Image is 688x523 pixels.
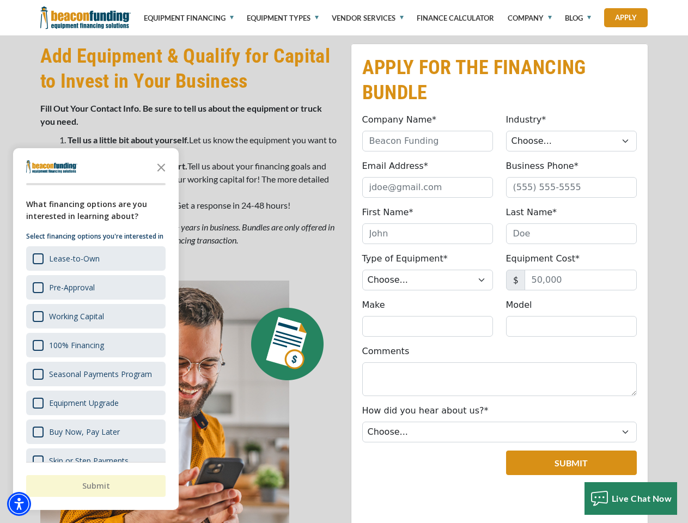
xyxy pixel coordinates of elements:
div: Equipment Upgrade [49,398,119,408]
h2: APPLY FOR THE FINANCING BUNDLE [362,55,637,105]
button: Submit [506,451,637,475]
div: Working Capital [49,311,104,321]
div: 100% Financing [26,333,166,357]
label: Company Name* [362,113,436,126]
button: Close the survey [150,156,172,178]
div: Equipment Upgrade [26,391,166,415]
div: Working Capital [26,304,166,329]
div: Seasonal Payments Program [49,369,152,379]
button: Submit [26,475,166,497]
input: Beacon Funding [362,131,493,151]
strong: Fill Out Your Contact Info. Be sure to tell us about the equipment or truck you need. [40,103,322,126]
div: Seasonal Payments Program [26,362,166,386]
input: John [362,223,493,244]
input: 50,000 [525,270,637,290]
label: Email Address* [362,160,428,173]
p: Select financing options you're interested in [26,231,166,242]
input: (555) 555-5555 [506,177,637,198]
label: Industry* [506,113,546,126]
label: Last Name* [506,206,557,219]
input: Doe [506,223,637,244]
div: 100% Financing [49,340,104,350]
label: Make [362,299,385,312]
h2: Add Equipment & Qualify for Capital to Invest in Your Business [40,44,338,94]
div: Pre-Approval [26,275,166,300]
img: Company logo [26,160,77,173]
li: Let us know the equipment you want to finance with Beacon Funding. [68,133,338,160]
div: Lease-to-Own [49,253,100,264]
input: jdoe@gmail.com [362,177,493,198]
span: $ [506,270,525,290]
strong: Tell us a little bit about yourself. [68,135,189,145]
div: Skip or Step Payments [49,455,129,466]
label: Type of Equipment* [362,252,448,265]
button: Live Chat Now [585,482,678,515]
a: Apply [604,8,648,27]
label: Business Phone* [506,160,579,173]
li: Tell us about your financing goals and what you would like to use your working capital for! The m... [68,160,338,199]
div: Accessibility Menu [7,492,31,516]
label: First Name* [362,206,413,219]
label: Equipment Cost* [506,252,580,265]
label: Model [506,299,532,312]
div: Buy Now, Pay Later [26,419,166,444]
label: Comments [362,345,410,358]
div: Lease-to-Own [26,246,166,271]
li: Get a response in 24-48 hours! [68,199,338,212]
div: Skip or Step Payments [26,448,166,473]
div: Buy Now, Pay Later [49,427,120,437]
div: What financing options are you interested in learning about? [26,198,166,222]
div: Survey [13,148,179,510]
div: Pre-Approval [49,282,95,293]
em: *This offer applies to companies with 5+ years in business. Bundles are only offered in addition ... [40,222,334,245]
span: Live Chat Now [612,493,672,503]
label: How did you hear about us?* [362,404,489,417]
